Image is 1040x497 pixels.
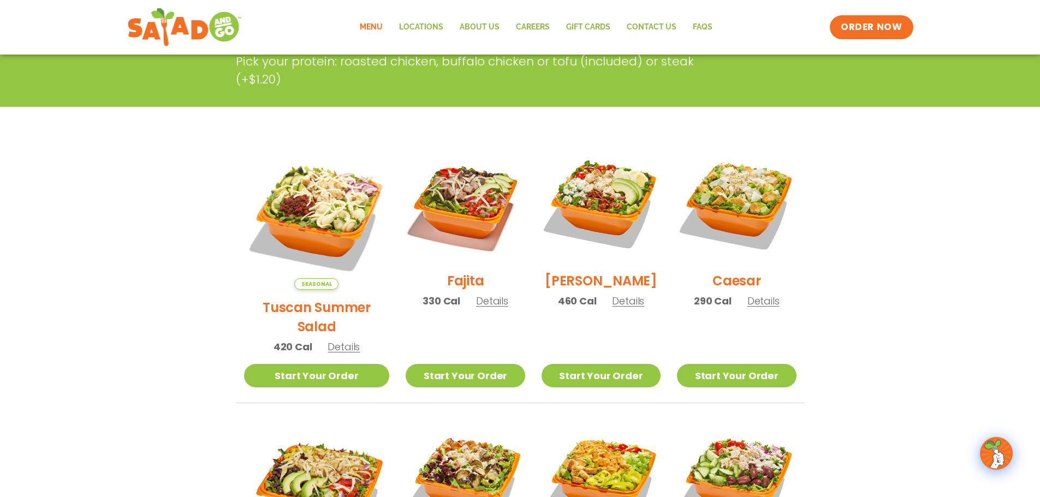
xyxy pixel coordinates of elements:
span: Details [612,294,644,308]
span: 460 Cal [558,294,597,308]
span: Details [328,340,360,354]
h2: Caesar [712,271,761,290]
a: Careers [508,15,558,40]
span: Details [476,294,508,308]
span: Details [747,294,780,308]
img: Product photo for Cobb Salad [542,144,661,263]
span: ORDER NOW [841,21,902,34]
a: FAQs [685,15,721,40]
a: Start Your Order [244,364,390,387]
a: About Us [451,15,508,40]
span: 420 Cal [274,339,312,354]
img: wpChatIcon [981,438,1012,469]
img: Product photo for Fajita Salad [406,144,525,263]
img: new-SAG-logo-768×292 [127,5,242,49]
a: Contact Us [619,15,685,40]
span: 290 Cal [694,294,732,308]
span: Seasonal [294,278,338,290]
span: 330 Cal [423,294,460,308]
a: Start Your Order [542,364,661,387]
a: ORDER NOW [830,15,913,39]
h2: Fajita [447,271,484,290]
img: Product photo for Caesar Salad [677,144,796,263]
h2: [PERSON_NAME] [545,271,657,290]
p: Pick your protein: roasted chicken, buffalo chicken or tofu (included) or steak (+$1.20) [236,52,722,88]
a: Start Your Order [677,364,796,387]
h2: Tuscan Summer Salad [244,298,390,336]
img: Product photo for Tuscan Summer Salad [244,144,390,290]
a: Menu [352,15,391,40]
a: GIFT CARDS [558,15,619,40]
a: Locations [391,15,451,40]
a: Start Your Order [406,364,525,387]
nav: Menu [352,15,721,40]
